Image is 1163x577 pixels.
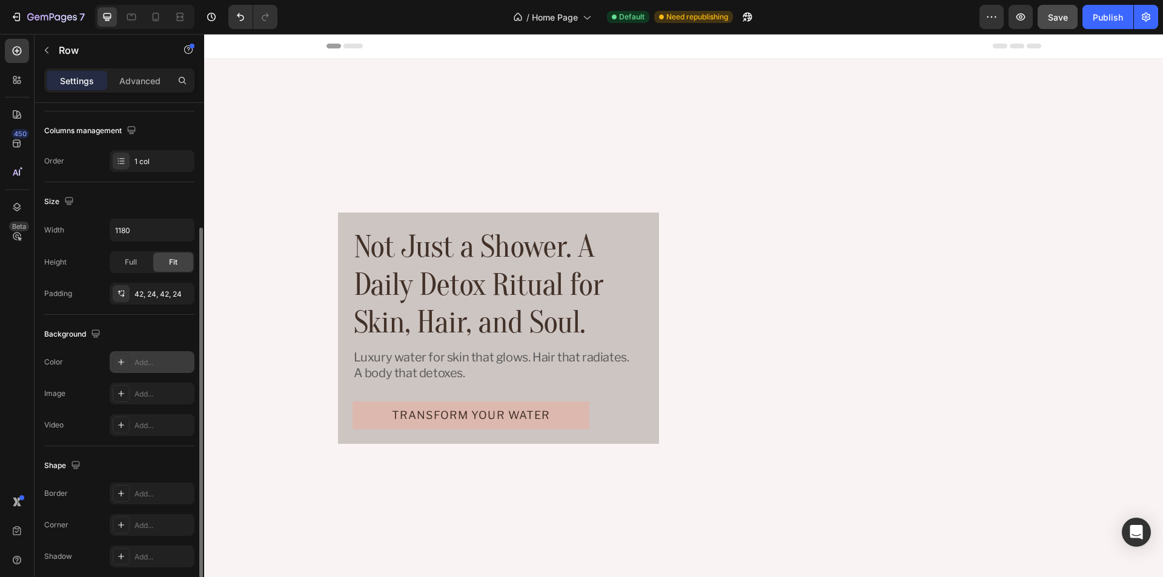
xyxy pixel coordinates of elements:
input: Auto [110,219,194,241]
div: Shadow [44,551,72,562]
p: 7 [79,10,85,24]
div: 450 [12,129,29,139]
span: Home Page [532,11,578,24]
span: / [526,11,529,24]
span: Full [125,257,137,268]
p: Row [59,43,162,58]
span: Default [619,12,644,22]
span: Fit [169,257,177,268]
div: Height [44,257,67,268]
span: Save [1048,12,1068,22]
div: Add... [134,520,191,531]
div: Add... [134,389,191,400]
button: 7 [5,5,90,29]
div: Columns management [44,123,139,139]
div: 1 col [134,156,191,167]
div: Padding [44,288,72,299]
div: Open Intercom Messenger [1122,518,1151,547]
div: Add... [134,489,191,500]
div: Corner [44,519,68,530]
iframe: To enrich screen reader interactions, please activate Accessibility in Grammarly extension settings [204,34,1163,577]
div: Color [44,357,63,368]
div: Add... [134,552,191,562]
div: Undo/Redo [228,5,277,29]
div: Video [44,420,64,430]
div: Image [44,388,65,399]
button: Save [1038,5,1078,29]
div: Shape [44,458,83,474]
div: Size [44,194,76,210]
span: Need republishing [666,12,728,22]
div: Add... [134,357,191,368]
div: Publish [1093,11,1123,24]
p: Advanced [119,74,161,87]
div: Order [44,156,64,167]
p: Settings [60,74,94,87]
div: Add... [134,420,191,431]
div: Width [44,225,64,236]
div: 42, 24, 42, 24 [134,289,191,300]
div: Beta [9,222,29,231]
div: Border [44,488,68,499]
button: Publish [1082,5,1133,29]
div: Background [44,326,103,343]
